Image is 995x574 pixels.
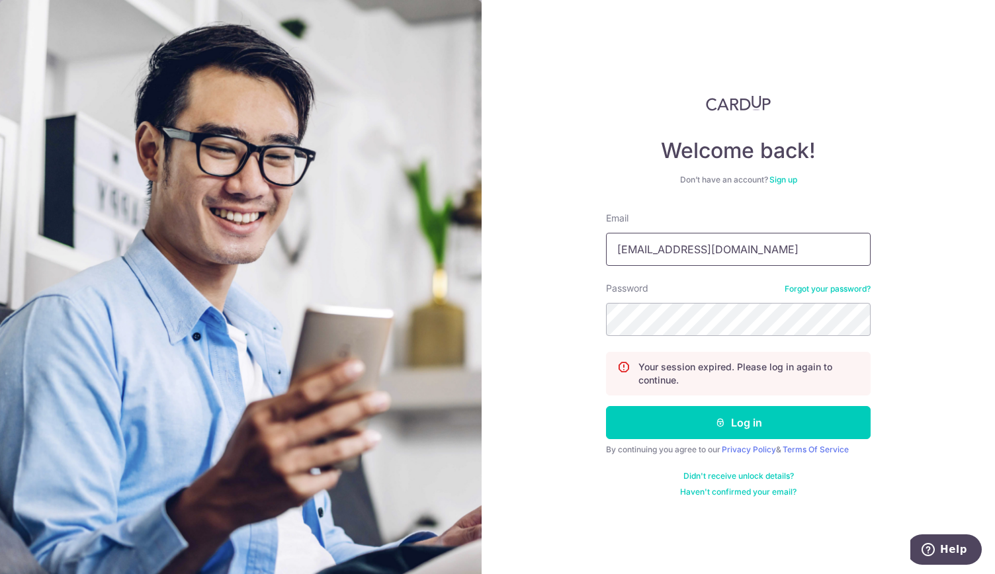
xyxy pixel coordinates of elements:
[706,95,771,111] img: CardUp Logo
[606,406,871,439] button: Log in
[606,444,871,455] div: By continuing you agree to our &
[606,233,871,266] input: Enter your Email
[683,471,794,481] a: Didn't receive unlock details?
[783,444,849,454] a: Terms Of Service
[638,360,859,387] p: Your session expired. Please log in again to continue.
[769,175,797,184] a: Sign up
[606,138,871,164] h4: Welcome back!
[785,284,871,294] a: Forgot your password?
[606,175,871,185] div: Don’t have an account?
[722,444,776,454] a: Privacy Policy
[910,534,982,567] iframe: Opens a widget where you can find more information
[680,487,797,497] a: Haven't confirmed your email?
[606,282,648,295] label: Password
[606,212,628,225] label: Email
